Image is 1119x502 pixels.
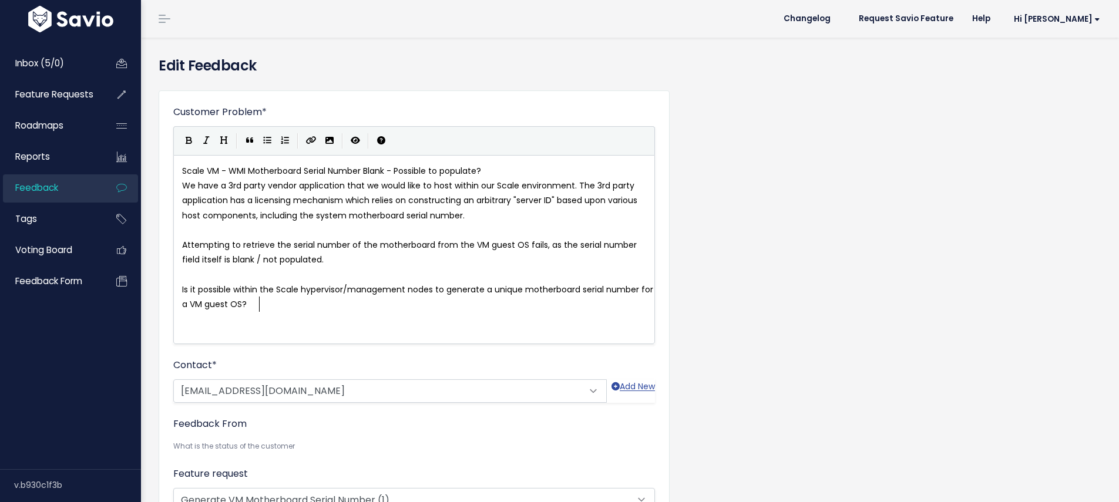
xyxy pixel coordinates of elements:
[368,133,369,148] i: |
[14,470,141,500] div: v.b930c1f3b
[963,10,1000,28] a: Help
[258,132,276,150] button: Generic List
[347,132,364,150] button: Toggle Preview
[15,181,58,194] span: Feedback
[173,417,247,431] label: Feedback From
[276,132,294,150] button: Numbered List
[15,88,93,100] span: Feature Requests
[3,237,98,264] a: Voting Board
[3,268,98,295] a: Feedback form
[15,275,82,287] span: Feedback form
[15,150,50,163] span: Reports
[1014,15,1100,23] span: Hi [PERSON_NAME]
[372,132,390,150] button: Markdown Guide
[3,50,98,77] a: Inbox (5/0)
[215,132,233,150] button: Heading
[241,132,258,150] button: Quote
[15,244,72,256] span: Voting Board
[182,180,640,221] span: We have a 3rd party vendor application that we would like to host within our Scale environment. T...
[173,440,655,453] small: What is the status of the customer
[159,55,1101,76] h4: Edit Feedback
[173,358,217,372] label: Contact
[182,239,639,265] span: Attempting to retrieve the serial number of the motherboard from the VM guest OS fails, as the se...
[182,165,481,177] span: Scale VM - WMI Motherboard Serial Number Blank - Possible to populate?
[3,174,98,201] a: Feedback
[25,6,116,32] img: logo-white.9d6f32f41409.svg
[3,81,98,108] a: Feature Requests
[15,213,37,225] span: Tags
[302,132,321,150] button: Create Link
[180,132,197,150] button: Bold
[611,379,655,403] a: Add New
[342,133,343,148] i: |
[297,133,298,148] i: |
[3,112,98,139] a: Roadmaps
[182,284,656,310] span: Is it possible within the Scale hypervisor/management nodes to generate a unique motherboard seri...
[3,205,98,233] a: Tags
[236,133,237,148] i: |
[15,57,64,69] span: Inbox (5/0)
[784,15,831,23] span: Changelog
[173,105,267,119] label: Customer Problem
[321,132,338,150] button: Import an image
[1000,10,1110,28] a: Hi [PERSON_NAME]
[197,132,215,150] button: Italic
[3,143,98,170] a: Reports
[173,467,248,481] label: Feature request
[849,10,963,28] a: Request Savio Feature
[15,119,63,132] span: Roadmaps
